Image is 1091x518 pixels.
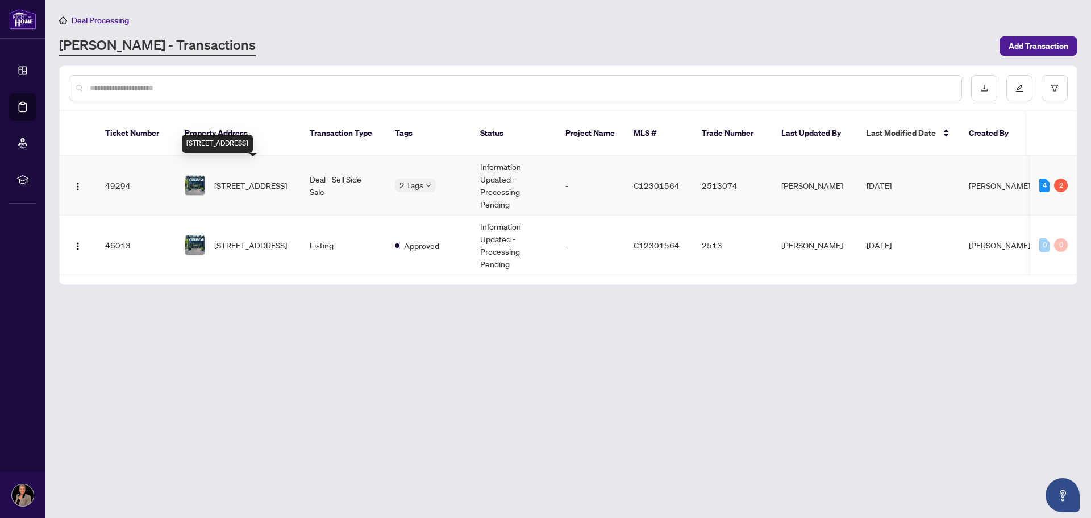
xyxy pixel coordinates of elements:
[301,216,386,275] td: Listing
[69,176,87,194] button: Logo
[867,127,936,139] span: Last Modified Date
[386,111,471,156] th: Tags
[1054,238,1068,252] div: 0
[1009,37,1068,55] span: Add Transaction
[73,182,82,191] img: Logo
[867,240,892,250] span: [DATE]
[971,75,997,101] button: download
[693,216,772,275] td: 2513
[1039,238,1050,252] div: 0
[772,156,857,216] td: [PERSON_NAME]
[399,179,423,192] span: 2 Tags
[301,156,386,216] td: Deal - Sell Side Sale
[634,180,680,190] span: C12301564
[185,235,205,255] img: thumbnail-img
[1039,179,1050,192] div: 4
[72,15,129,26] span: Deal Processing
[556,156,624,216] td: -
[96,216,176,275] td: 46013
[12,484,34,506] img: Profile Icon
[1051,84,1059,92] span: filter
[693,156,772,216] td: 2513074
[471,111,556,156] th: Status
[69,236,87,254] button: Logo
[556,111,624,156] th: Project Name
[96,156,176,216] td: 49294
[624,111,693,156] th: MLS #
[96,111,176,156] th: Ticket Number
[960,111,1028,156] th: Created By
[301,111,386,156] th: Transaction Type
[1000,36,1077,56] button: Add Transaction
[867,180,892,190] span: [DATE]
[214,179,287,192] span: [STREET_ADDRESS]
[9,9,36,30] img: logo
[772,111,857,156] th: Last Updated By
[857,111,960,156] th: Last Modified Date
[1046,478,1080,512] button: Open asap
[969,240,1030,250] span: [PERSON_NAME]
[73,242,82,251] img: Logo
[634,240,680,250] span: C12301564
[182,135,253,153] div: [STREET_ADDRESS]
[1042,75,1068,101] button: filter
[693,111,772,156] th: Trade Number
[1054,179,1068,192] div: 2
[980,84,988,92] span: download
[556,216,624,275] td: -
[59,16,67,24] span: home
[214,239,287,251] span: [STREET_ADDRESS]
[969,180,1030,190] span: [PERSON_NAME]
[176,111,301,156] th: Property Address
[59,36,256,56] a: [PERSON_NAME] - Transactions
[471,156,556,216] td: Information Updated - Processing Pending
[426,183,431,188] span: down
[185,176,205,195] img: thumbnail-img
[772,216,857,275] td: [PERSON_NAME]
[1015,84,1023,92] span: edit
[1006,75,1032,101] button: edit
[404,239,439,252] span: Approved
[471,216,556,275] td: Information Updated - Processing Pending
